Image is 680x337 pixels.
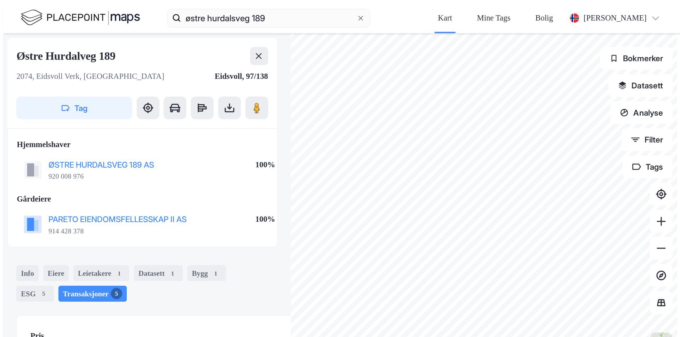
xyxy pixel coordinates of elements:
div: 100% [255,158,275,172]
div: 1 [167,268,178,279]
img: logo.f888ab2527a4732fd821a326f86c7f29.svg [21,8,140,28]
div: Østre Hurdalveg 189 [16,47,118,65]
div: 914 428 378 [49,227,84,236]
div: 100% [255,213,275,226]
div: Leietakere [73,265,129,281]
div: Transaksjoner [58,286,127,302]
button: Analyse [611,101,673,124]
div: 5 [111,288,122,299]
div: Mine Tags [477,11,510,25]
button: Bokmerker [600,47,673,70]
div: Eiere [43,265,69,281]
div: Bolig [535,11,553,25]
div: Bygg [187,265,226,281]
div: Kart [438,11,452,25]
div: Hjemmelshaver [17,138,268,151]
div: ESG [16,286,54,302]
button: Filter [622,128,673,151]
div: 1 [114,268,125,279]
div: Info [16,265,39,281]
div: 1 [210,268,221,279]
button: Datasett [608,74,673,97]
div: Eidsvoll, 97/138 [215,70,268,83]
div: Gårdeiere [17,192,268,206]
div: 5 [38,288,49,299]
input: Søk på adresse, matrikkel, gårdeiere, leietakere eller personer [181,7,356,29]
div: Datasett [134,265,183,281]
div: 920 008 976 [49,172,84,181]
iframe: Chat Widget [645,303,680,337]
div: [PERSON_NAME] [584,11,647,25]
button: Tag [16,97,132,119]
div: 2074, Eidsvoll Verk, [GEOGRAPHIC_DATA] [16,70,164,83]
button: Tags [623,156,673,178]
